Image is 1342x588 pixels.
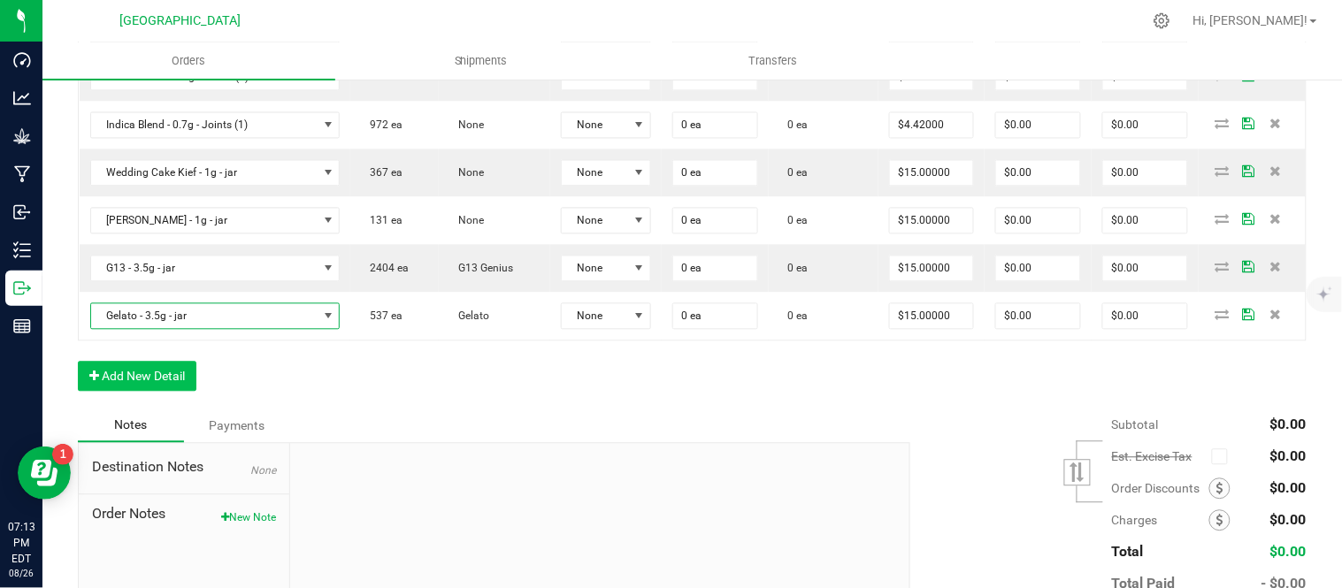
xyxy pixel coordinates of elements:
[361,215,403,227] span: 131 ea
[1103,113,1187,138] input: 0
[13,89,31,107] inline-svg: Analytics
[1270,544,1307,561] span: $0.00
[184,410,290,442] div: Payments
[361,310,403,323] span: 537 ea
[361,119,403,132] span: 972 ea
[92,457,276,478] span: Destination Notes
[890,113,974,138] input: 0
[431,53,532,69] span: Shipments
[1262,118,1289,129] span: Delete Order Detail
[996,113,1080,138] input: 0
[361,167,403,179] span: 367 ea
[449,263,513,275] span: G13 Genius
[1236,309,1262,320] span: Save Order Detail
[120,13,242,28] span: [GEOGRAPHIC_DATA]
[449,310,489,323] span: Gelato
[1236,118,1262,129] span: Save Order Detail
[13,165,31,183] inline-svg: Manufacturing
[996,209,1080,233] input: 0
[890,161,974,186] input: 0
[562,304,628,329] span: None
[1236,166,1262,177] span: Save Order Detail
[361,263,409,275] span: 2404 ea
[1270,416,1307,433] span: $0.00
[361,72,403,84] span: 482 ea
[335,42,628,80] a: Shipments
[562,209,628,233] span: None
[52,444,73,465] iframe: Resource center unread badge
[91,161,318,186] span: Wedding Cake Kief - 1g - jar
[1112,482,1209,496] span: Order Discounts
[1270,448,1307,465] span: $0.00
[13,127,31,145] inline-svg: Grow
[1112,514,1209,528] span: Charges
[1103,161,1187,186] input: 0
[42,42,335,80] a: Orders
[562,161,628,186] span: None
[627,42,920,80] a: Transfers
[1236,71,1262,81] span: Save Order Detail
[725,53,822,69] span: Transfers
[91,113,318,138] span: Indica Blend - 0.7g - Joints (1)
[890,209,974,233] input: 0
[91,209,318,233] span: [PERSON_NAME] - 1g - jar
[1212,445,1236,469] span: Calculate excise tax
[779,310,809,323] span: 0 ea
[13,317,31,335] inline-svg: Reports
[779,119,809,132] span: 0 ea
[221,510,276,526] button: New Note
[250,465,276,477] span: None
[779,215,809,227] span: 0 ea
[13,203,31,221] inline-svg: Inbound
[148,53,229,69] span: Orders
[8,567,35,580] p: 08/26
[449,215,484,227] span: None
[1103,256,1187,281] input: 0
[78,362,196,392] button: Add New Detail
[78,409,184,443] div: Notes
[1262,309,1289,320] span: Delete Order Detail
[1270,480,1307,497] span: $0.00
[13,279,31,297] inline-svg: Outbound
[890,256,974,281] input: 0
[1270,512,1307,529] span: $0.00
[996,304,1080,329] input: 0
[779,263,809,275] span: 0 ea
[1103,304,1187,329] input: 0
[890,304,974,329] input: 0
[91,304,318,329] span: Gelato - 3.5g - jar
[13,51,31,69] inline-svg: Dashboard
[8,519,35,567] p: 07:13 PM EDT
[673,161,757,186] input: 0
[1112,544,1144,561] span: Total
[1262,214,1289,225] span: Delete Order Detail
[1103,209,1187,233] input: 0
[1262,262,1289,272] span: Delete Order Detail
[91,256,318,281] span: G13 - 3.5g - jar
[1236,262,1262,272] span: Save Order Detail
[673,209,757,233] input: 0
[1151,12,1173,29] div: Manage settings
[673,256,757,281] input: 0
[1112,418,1159,432] span: Subtotal
[1236,214,1262,225] span: Save Order Detail
[779,167,809,179] span: 0 ea
[562,113,628,138] span: None
[1262,71,1289,81] span: Delete Order Detail
[673,304,757,329] input: 0
[449,119,484,132] span: None
[449,167,484,179] span: None
[449,72,484,84] span: None
[562,256,628,281] span: None
[996,256,1080,281] input: 0
[1262,166,1289,177] span: Delete Order Detail
[18,447,71,500] iframe: Resource center
[996,161,1080,186] input: 0
[1193,13,1308,27] span: Hi, [PERSON_NAME]!
[1112,450,1205,464] span: Est. Excise Tax
[13,241,31,259] inline-svg: Inventory
[92,504,276,525] span: Order Notes
[673,113,757,138] input: 0
[779,72,809,84] span: 0 ea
